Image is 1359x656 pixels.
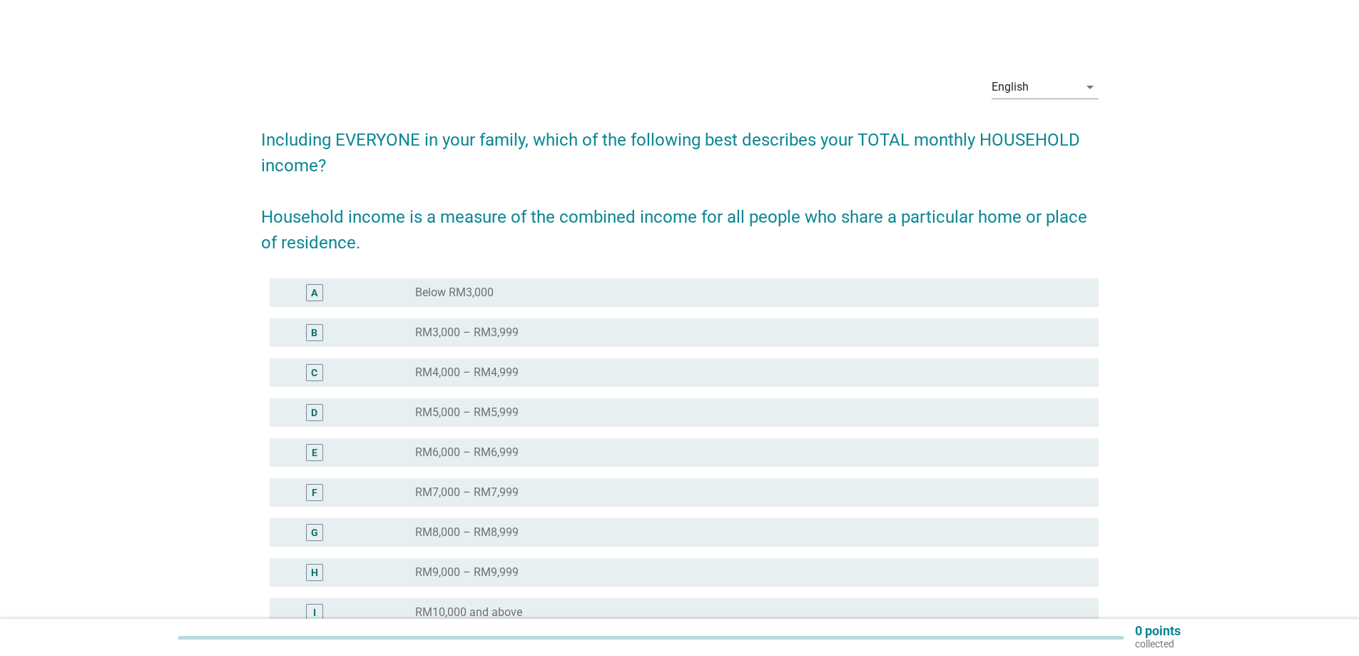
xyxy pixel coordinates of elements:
[415,326,519,340] label: RM3,000 – RM3,999
[415,365,519,380] label: RM4,000 – RM4,999
[415,405,519,420] label: RM5,000 – RM5,999
[311,405,317,420] div: D
[313,605,316,620] div: I
[415,485,519,500] label: RM7,000 – RM7,999
[311,565,318,580] div: H
[261,113,1099,256] h2: Including EVERYONE in your family, which of the following best describes your TOTAL monthly HOUSE...
[312,445,317,460] div: E
[311,286,317,301] div: A
[415,286,494,300] label: Below RM3,000
[415,565,519,580] label: RM9,000 – RM9,999
[311,326,317,340] div: B
[415,445,519,460] label: RM6,000 – RM6,999
[312,485,317,500] div: F
[415,605,522,620] label: RM10,000 and above
[415,525,519,540] label: RM8,000 – RM8,999
[311,365,317,380] div: C
[992,81,1029,94] div: English
[1135,625,1181,637] p: 0 points
[311,525,318,540] div: G
[1135,637,1181,650] p: collected
[1081,79,1099,96] i: arrow_drop_down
